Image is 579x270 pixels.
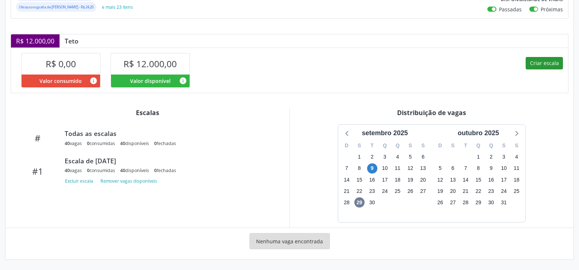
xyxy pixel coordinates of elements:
span: 0 [87,140,89,147]
div: outubro 2025 [455,128,502,138]
span: 40 [120,140,125,147]
div: Escalas [11,109,284,117]
div: Teto [60,37,84,45]
span: quinta-feira, 18 de setembro de 2025 [392,175,403,185]
span: sábado, 4 de outubro de 2025 [511,152,522,162]
span: segunda-feira, 6 de outubro de 2025 [448,163,458,174]
span: 40 [120,167,125,174]
span: segunda-feira, 27 de outubro de 2025 [448,197,458,208]
span: sexta-feira, 19 de setembro de 2025 [405,175,415,185]
button: Excluir escala [65,176,96,186]
div: consumidas [87,140,115,147]
span: terça-feira, 30 de setembro de 2025 [367,197,377,208]
div: Q [472,140,485,151]
div: S [417,140,430,151]
div: disponíveis [120,167,149,174]
span: quarta-feira, 29 de outubro de 2025 [473,197,483,208]
span: terça-feira, 16 de setembro de 2025 [367,175,377,185]
div: Q [391,140,404,151]
span: segunda-feira, 8 de setembro de 2025 [354,163,365,174]
span: segunda-feira, 20 de outubro de 2025 [448,186,458,196]
div: fechadas [154,167,176,174]
span: domingo, 12 de outubro de 2025 [435,175,445,185]
i: Valor disponível para agendamentos feitos para este serviço [179,77,187,85]
span: sexta-feira, 3 de outubro de 2025 [499,152,509,162]
div: fechadas [154,140,176,147]
span: quarta-feira, 24 de setembro de 2025 [380,186,390,196]
div: Distribuição de vagas [295,109,568,117]
span: sexta-feira, 31 de outubro de 2025 [499,197,509,208]
span: domingo, 21 de setembro de 2025 [342,186,352,196]
span: terça-feira, 28 de outubro de 2025 [461,197,471,208]
div: Escala de [DATE] [65,157,274,165]
span: sábado, 6 de setembro de 2025 [418,152,428,162]
span: terça-feira, 9 de setembro de 2025 [367,163,377,174]
span: segunda-feira, 29 de setembro de 2025 [354,197,365,208]
span: sábado, 25 de outubro de 2025 [511,186,522,196]
span: segunda-feira, 15 de setembro de 2025 [354,175,365,185]
span: Valor disponível [130,77,171,85]
span: sexta-feira, 12 de setembro de 2025 [405,163,415,174]
span: 0 [154,167,157,174]
span: quinta-feira, 4 de setembro de 2025 [392,152,403,162]
div: # [16,133,60,143]
span: sexta-feira, 17 de outubro de 2025 [499,175,509,185]
div: S [510,140,523,151]
span: sexta-feira, 10 de outubro de 2025 [499,163,509,174]
span: terça-feira, 14 de outubro de 2025 [461,175,471,185]
span: sexta-feira, 24 de outubro de 2025 [499,186,509,196]
span: sábado, 11 de outubro de 2025 [511,163,522,174]
div: #1 [16,166,60,176]
div: Todas as escalas [65,129,274,137]
span: 0 [87,167,89,174]
span: domingo, 28 de setembro de 2025 [342,197,352,208]
span: terça-feira, 21 de outubro de 2025 [461,186,471,196]
div: consumidas [87,167,115,174]
span: domingo, 19 de outubro de 2025 [435,186,445,196]
span: 40 [65,167,70,174]
span: quinta-feira, 25 de setembro de 2025 [392,186,403,196]
span: segunda-feira, 1 de setembro de 2025 [354,152,365,162]
span: sábado, 27 de setembro de 2025 [418,186,428,196]
div: S [498,140,510,151]
div: S [446,140,459,151]
div: Q [485,140,498,151]
button: e mais 23 itens [99,2,136,12]
span: quarta-feira, 17 de setembro de 2025 [380,175,390,185]
span: terça-feira, 2 de setembro de 2025 [367,152,377,162]
span: quarta-feira, 8 de outubro de 2025 [473,163,483,174]
div: D [434,140,447,151]
span: sábado, 18 de outubro de 2025 [511,175,522,185]
span: quinta-feira, 16 de outubro de 2025 [486,175,496,185]
div: vagas [65,167,82,174]
span: sábado, 20 de setembro de 2025 [418,175,428,185]
span: quinta-feira, 23 de outubro de 2025 [486,186,496,196]
small: Ultrassonografia de [PERSON_NAME] - R$ 24,20 [19,5,94,9]
button: Remover vagas disponíveis [98,176,160,186]
span: sexta-feira, 5 de setembro de 2025 [405,152,415,162]
div: S [353,140,366,151]
div: T [459,140,472,151]
div: S [404,140,417,151]
span: quarta-feira, 3 de setembro de 2025 [380,152,390,162]
div: disponíveis [120,140,149,147]
label: Passadas [499,5,522,13]
span: R$ 12.000,00 [123,58,177,70]
span: sábado, 13 de setembro de 2025 [418,163,428,174]
span: 40 [65,140,70,147]
span: Valor consumido [39,77,82,85]
span: quarta-feira, 15 de outubro de 2025 [473,175,483,185]
span: domingo, 5 de outubro de 2025 [435,163,445,174]
span: sexta-feira, 26 de setembro de 2025 [405,186,415,196]
span: segunda-feira, 13 de outubro de 2025 [448,175,458,185]
span: quarta-feira, 22 de outubro de 2025 [473,186,483,196]
span: quinta-feira, 11 de setembro de 2025 [392,163,403,174]
span: quarta-feira, 1 de outubro de 2025 [473,152,483,162]
span: domingo, 7 de setembro de 2025 [342,163,352,174]
span: quinta-feira, 9 de outubro de 2025 [486,163,496,174]
span: 0 [154,140,157,147]
span: segunda-feira, 22 de setembro de 2025 [354,186,365,196]
div: setembro 2025 [359,128,411,138]
button: Criar escala [526,57,563,69]
label: Próximas [541,5,563,13]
